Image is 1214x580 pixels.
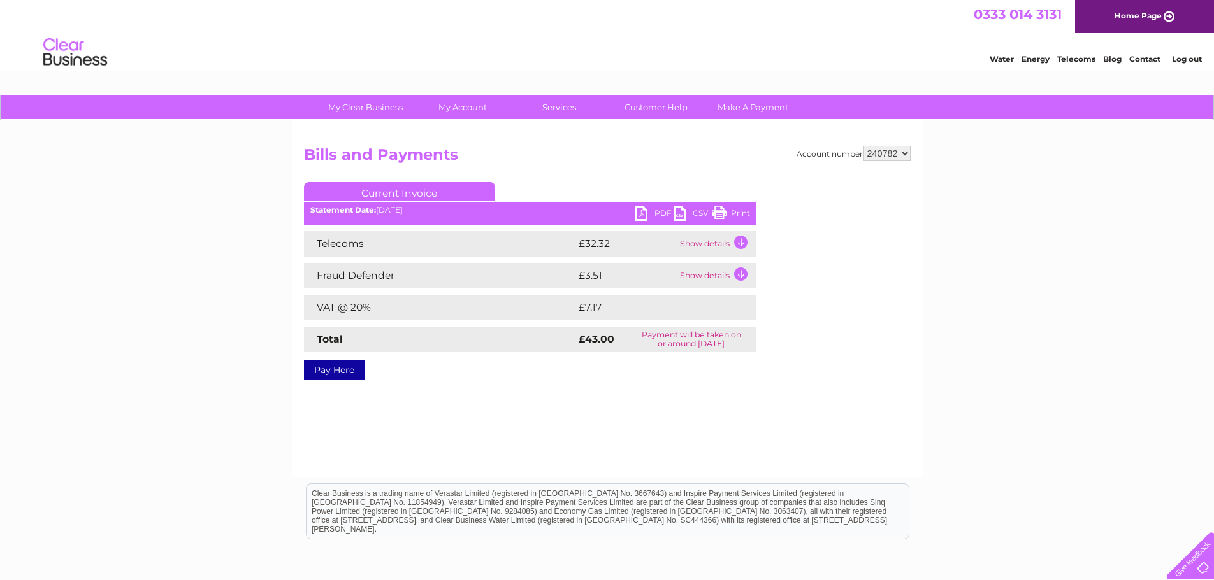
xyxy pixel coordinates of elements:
[304,206,756,215] div: [DATE]
[674,206,712,224] a: CSV
[310,205,376,215] b: Statement Date:
[712,206,750,224] a: Print
[307,7,909,62] div: Clear Business is a trading name of Verastar Limited (registered in [GEOGRAPHIC_DATA] No. 3667643...
[304,231,575,257] td: Telecoms
[635,206,674,224] a: PDF
[43,33,108,72] img: logo.png
[677,231,756,257] td: Show details
[313,95,418,119] a: My Clear Business
[990,54,1014,64] a: Water
[1103,54,1122,64] a: Blog
[677,263,756,288] td: Show details
[304,263,575,288] td: Fraud Defender
[1022,54,1050,64] a: Energy
[304,295,575,320] td: VAT @ 20%
[797,146,911,161] div: Account number
[507,95,612,119] a: Services
[1057,54,1095,64] a: Telecoms
[304,182,495,201] a: Current Invoice
[410,95,515,119] a: My Account
[575,231,677,257] td: £32.32
[1129,54,1160,64] a: Contact
[974,6,1062,22] a: 0333 014 3131
[626,327,756,352] td: Payment will be taken on or around [DATE]
[304,146,911,170] h2: Bills and Payments
[700,95,806,119] a: Make A Payment
[317,333,343,345] strong: Total
[575,295,724,320] td: £7.17
[603,95,709,119] a: Customer Help
[579,333,614,345] strong: £43.00
[304,360,365,380] a: Pay Here
[575,263,677,288] td: £3.51
[1172,54,1202,64] a: Log out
